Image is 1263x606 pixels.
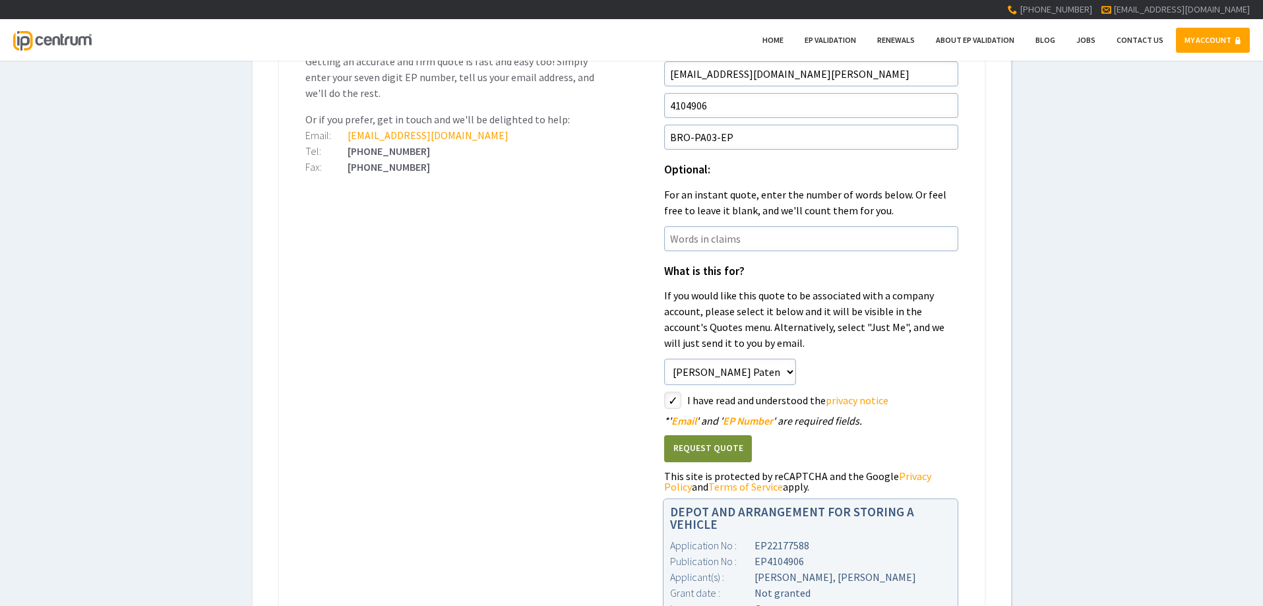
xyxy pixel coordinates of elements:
[664,61,958,86] input: Email
[670,537,951,553] div: EP22177588
[826,394,888,407] a: privacy notice
[670,506,951,531] h1: DEPOT AND ARRANGEMENT FOR STORING A VEHICLE
[1113,3,1250,15] a: [EMAIL_ADDRESS][DOMAIN_NAME]
[1068,28,1104,53] a: Jobs
[708,480,783,493] a: Terms of Service
[305,130,348,140] div: Email:
[1108,28,1172,53] a: Contact Us
[1117,35,1163,45] span: Contact Us
[670,569,951,585] div: [PERSON_NAME], [PERSON_NAME]
[877,35,915,45] span: Renewals
[664,288,958,351] p: If you would like this quote to be associated with a company account, please select it below and ...
[670,585,755,601] div: Grant date :
[936,35,1014,45] span: About EP Validation
[664,125,958,150] input: Your Reference
[670,585,951,601] div: Not granted
[754,28,792,53] a: Home
[664,435,752,462] button: Request Quote
[664,415,958,426] div: ' ' and ' ' are required fields.
[305,53,600,101] p: Getting an accurate and firm quote is fast and easy too! Simply enter your seven digit EP number,...
[723,414,773,427] span: EP Number
[869,28,923,53] a: Renewals
[671,414,696,427] span: Email
[1020,3,1092,15] span: [PHONE_NUMBER]
[664,187,958,218] p: For an instant quote, enter the number of words below. Or feel free to leave it blank, and we'll ...
[664,471,958,492] div: This site is protected by reCAPTCHA and the Google and apply.
[670,553,755,569] div: Publication No :
[805,35,856,45] span: EP Validation
[305,162,348,172] div: Fax:
[305,146,348,156] div: Tel:
[796,28,865,53] a: EP Validation
[927,28,1023,53] a: About EP Validation
[664,266,958,278] h1: What is this for?
[664,470,931,493] a: Privacy Policy
[1035,35,1055,45] span: Blog
[348,129,508,142] a: [EMAIL_ADDRESS][DOMAIN_NAME]
[664,392,681,409] label: styled-checkbox
[1027,28,1064,53] a: Blog
[1176,28,1250,53] a: MY ACCOUNT
[664,93,958,118] input: EP Number
[670,569,755,585] div: Applicant(s) :
[670,553,951,569] div: EP4104906
[664,164,958,176] h1: Optional:
[1076,35,1095,45] span: Jobs
[305,162,600,172] div: [PHONE_NUMBER]
[670,537,755,553] div: Application No :
[687,392,958,409] label: I have read and understood the
[305,146,600,156] div: [PHONE_NUMBER]
[305,111,600,127] p: Or if you prefer, get in touch and we'll be delighted to help:
[762,35,784,45] span: Home
[664,226,958,251] input: Words in claims
[13,19,91,61] a: IP Centrum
